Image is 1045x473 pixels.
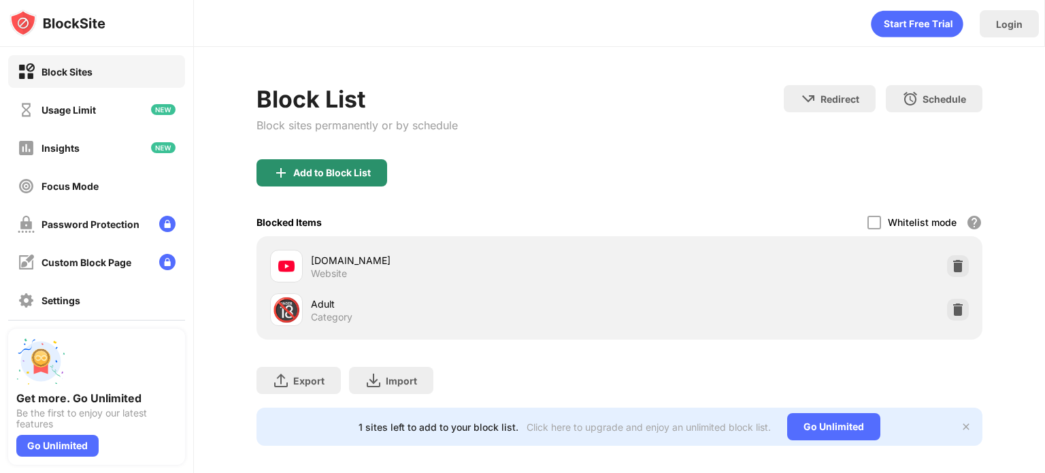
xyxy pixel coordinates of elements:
div: Be the first to enjoy our latest features [16,408,177,429]
div: Website [311,267,347,280]
img: time-usage-off.svg [18,101,35,118]
div: Schedule [923,93,966,105]
div: 1 sites left to add to your block list. [359,421,518,433]
div: Login [996,18,1023,30]
div: Add to Block List [293,167,371,178]
div: Category [311,311,352,323]
img: customize-block-page-off.svg [18,254,35,271]
div: Redirect [820,93,859,105]
div: Get more. Go Unlimited [16,391,177,405]
img: settings-off.svg [18,292,35,309]
div: Click here to upgrade and enjoy an unlimited block list. [527,421,771,433]
div: Block Sites [42,66,93,78]
div: Password Protection [42,218,139,230]
div: Go Unlimited [787,413,880,440]
div: Usage Limit [42,104,96,116]
div: Block List [256,85,458,113]
div: Export [293,375,325,387]
div: [DOMAIN_NAME] [311,253,619,267]
div: Go Unlimited [16,435,99,457]
div: animation [871,10,963,37]
img: focus-off.svg [18,178,35,195]
img: lock-menu.svg [159,216,176,232]
img: new-icon.svg [151,104,176,115]
div: 🔞 [272,296,301,324]
div: Import [386,375,417,387]
div: Custom Block Page [42,257,131,268]
img: new-icon.svg [151,142,176,153]
img: insights-off.svg [18,140,35,157]
div: Settings [42,295,80,306]
div: Whitelist mode [888,216,957,228]
img: password-protection-off.svg [18,216,35,233]
img: push-unlimited.svg [16,337,65,386]
div: Insights [42,142,80,154]
div: Focus Mode [42,180,99,192]
img: logo-blocksite.svg [10,10,105,37]
div: Adult [311,297,619,311]
div: Blocked Items [256,216,322,228]
img: lock-menu.svg [159,254,176,270]
img: favicons [278,258,295,274]
img: block-on.svg [18,63,35,80]
div: Block sites permanently or by schedule [256,118,458,132]
img: x-button.svg [961,421,972,432]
